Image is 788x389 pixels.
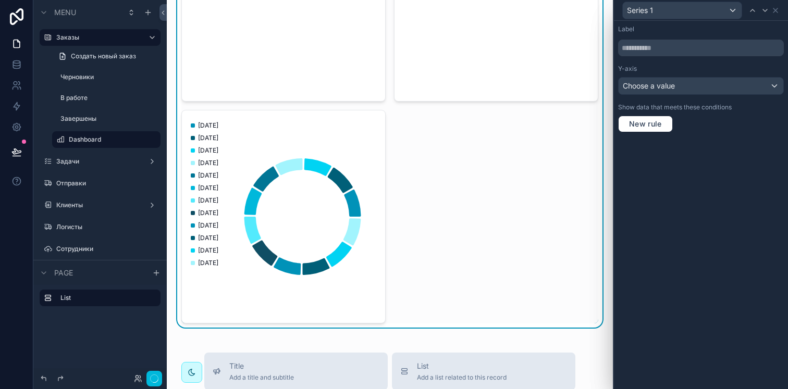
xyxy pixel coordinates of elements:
[229,373,294,382] span: Add a title and subtitle
[198,146,218,155] span: [DATE]
[198,134,218,142] span: [DATE]
[69,135,154,144] label: Dashboard
[198,196,218,205] span: [DATE]
[198,121,218,130] span: [DATE]
[618,25,634,33] label: Label
[198,221,218,230] span: [DATE]
[198,259,218,267] span: [DATE]
[622,2,742,19] button: Series 1
[198,209,218,217] span: [DATE]
[33,285,167,317] div: scrollable content
[52,48,161,65] a: Создать новый заказ
[229,361,294,371] span: Title
[71,52,136,60] span: Создать новый заказ
[417,361,507,371] span: List
[60,115,154,123] label: Завершены
[198,171,218,180] span: [DATE]
[60,94,154,102] label: В работе
[198,184,218,192] span: [DATE]
[198,234,218,242] span: [DATE]
[56,223,154,231] label: Логисты
[618,116,673,132] button: New rule
[54,7,76,18] span: Menu
[618,103,732,111] label: Show data that meets these conditions
[56,157,140,166] label: Задачи
[188,117,379,317] div: chart
[618,77,784,95] button: Choose a value
[198,159,218,167] span: [DATE]
[623,81,675,90] span: Choose a value
[54,268,73,278] span: Page
[60,294,152,302] label: List
[56,245,154,253] label: Сотрудники
[56,179,154,187] label: Отправки
[198,246,218,255] span: [DATE]
[618,65,637,73] label: Y-axis
[625,119,666,129] span: New rule
[60,73,154,81] label: Черновики
[417,373,507,382] span: Add a list related to this record
[56,201,140,209] label: Клиенты
[627,5,653,16] span: Series 1
[56,33,140,42] label: Заказы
